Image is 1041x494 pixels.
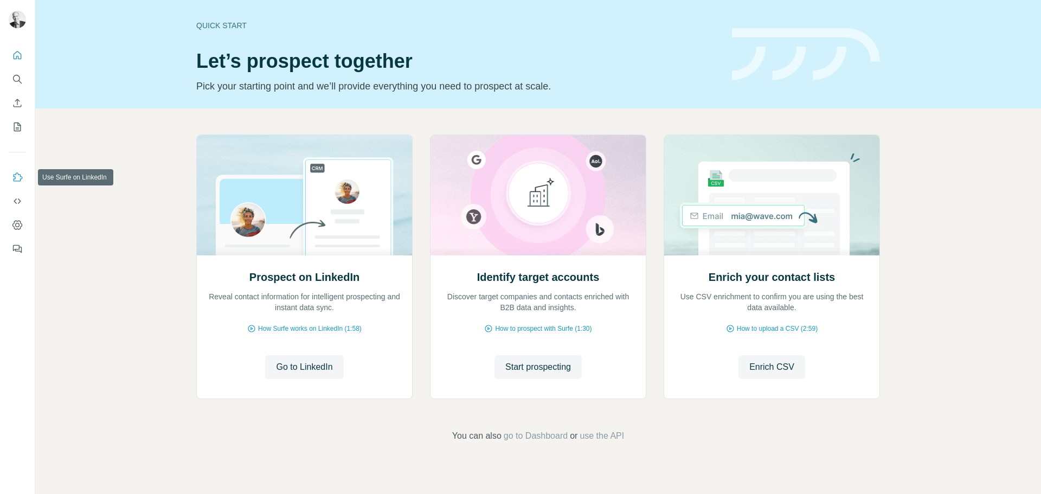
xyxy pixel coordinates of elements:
p: Use CSV enrichment to confirm you are using the best data available. [675,291,869,313]
p: Discover target companies and contacts enriched with B2B data and insights. [441,291,635,313]
span: How Surfe works on LinkedIn (1:58) [258,324,362,333]
img: Avatar [9,11,26,28]
p: Pick your starting point and we’ll provide everything you need to prospect at scale. [196,79,719,94]
button: Use Surfe API [9,191,26,211]
h2: Enrich your contact lists [709,270,835,285]
button: go to Dashboard [504,429,568,442]
h1: Let’s prospect together [196,50,719,72]
span: You can also [452,429,502,442]
span: Go to LinkedIn [276,361,332,374]
h2: Prospect on LinkedIn [249,270,359,285]
button: Enrich CSV [9,93,26,113]
button: Enrich CSV [738,355,805,379]
button: Search [9,69,26,89]
img: Prospect on LinkedIn [196,135,413,255]
button: Quick start [9,46,26,65]
button: use the API [580,429,624,442]
h2: Identify target accounts [477,270,600,285]
button: Use Surfe on LinkedIn [9,168,26,187]
button: Feedback [9,239,26,259]
button: My lists [9,117,26,137]
span: Start prospecting [505,361,571,374]
img: Identify target accounts [430,135,646,255]
button: Go to LinkedIn [265,355,343,379]
span: How to prospect with Surfe (1:30) [495,324,592,333]
p: Reveal contact information for intelligent prospecting and instant data sync. [208,291,401,313]
span: How to upload a CSV (2:59) [737,324,818,333]
img: Enrich your contact lists [664,135,880,255]
img: banner [732,28,880,81]
button: Dashboard [9,215,26,235]
span: Enrich CSV [749,361,794,374]
div: Quick start [196,20,719,31]
button: Start prospecting [494,355,582,379]
span: or [570,429,577,442]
